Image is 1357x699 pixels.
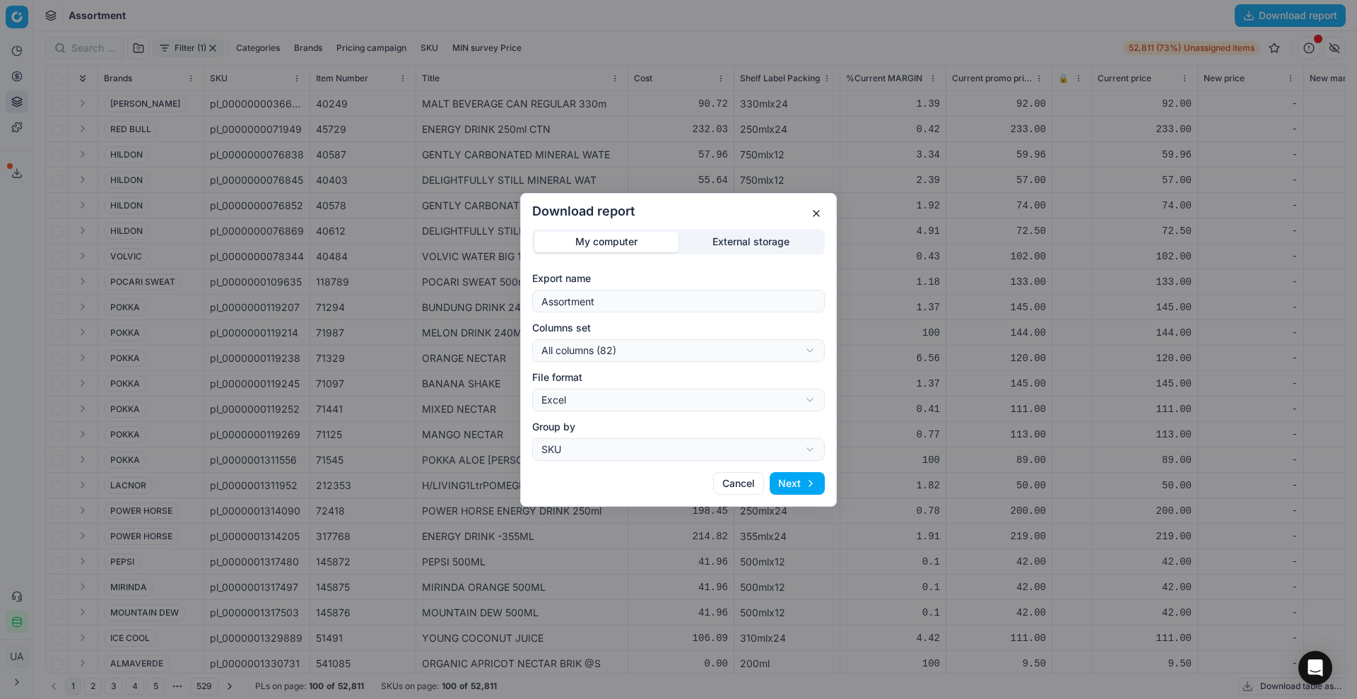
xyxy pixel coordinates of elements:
[534,231,678,252] button: My computer
[770,472,825,495] button: Next
[532,370,825,384] label: File format
[532,271,825,286] label: Export name
[678,231,823,252] button: External storage
[532,420,825,434] label: Group by
[532,205,825,218] h2: Download report
[713,472,764,495] button: Cancel
[532,321,825,335] label: Columns set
